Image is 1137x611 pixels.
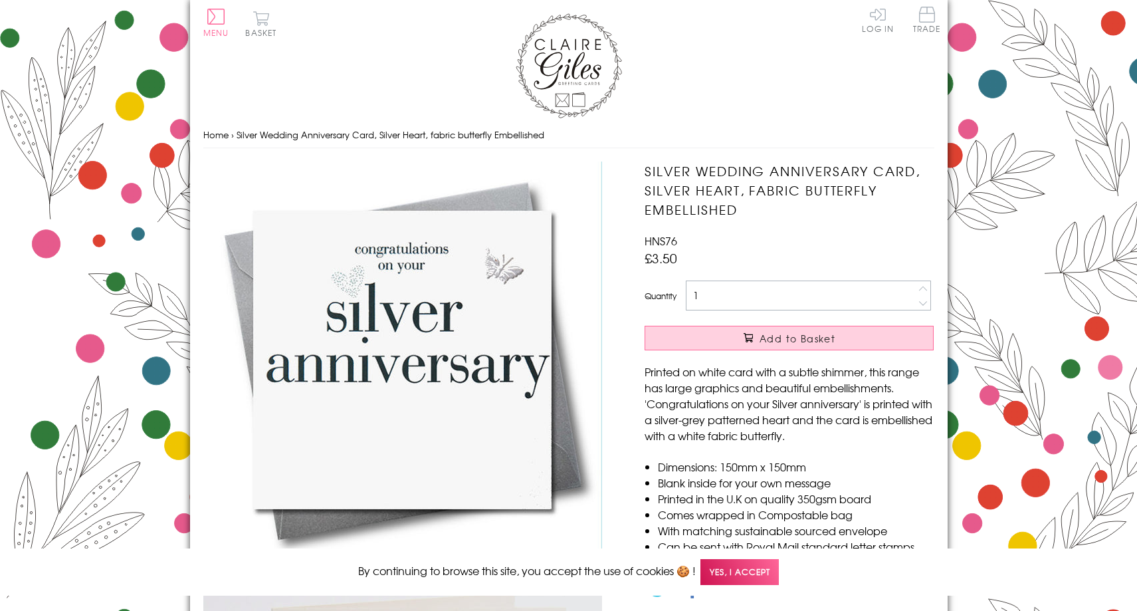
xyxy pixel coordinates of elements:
[203,122,934,149] nav: breadcrumbs
[658,507,934,523] li: Comes wrapped in Compostable bag
[658,523,934,539] li: With matching sustainable sourced envelope
[645,290,676,302] label: Quantity
[645,364,934,443] p: Printed on white card with a subtle shimmer, this range has large graphics and beautiful embellis...
[862,7,894,33] a: Log In
[645,249,677,267] span: £3.50
[243,11,280,37] button: Basket
[913,7,941,33] span: Trade
[203,162,602,560] img: Silver Wedding Anniversary Card, Silver Heart, fabric butterfly Embellished
[203,27,229,39] span: Menu
[658,491,934,507] li: Printed in the U.K on quality 350gsm board
[645,233,677,249] span: HNS76
[203,128,229,141] a: Home
[237,128,544,141] span: Silver Wedding Anniversary Card, Silver Heart, fabric butterfly Embellished
[645,326,934,350] button: Add to Basket
[658,475,934,491] li: Blank inside for your own message
[231,128,234,141] span: ›
[913,7,941,35] a: Trade
[760,332,835,345] span: Add to Basket
[516,13,622,118] img: Claire Giles Greetings Cards
[658,459,934,475] li: Dimensions: 150mm x 150mm
[203,9,229,37] button: Menu
[645,162,934,219] h1: Silver Wedding Anniversary Card, Silver Heart, fabric butterfly Embellished
[700,559,779,585] span: Yes, I accept
[658,539,934,554] li: Can be sent with Royal Mail standard letter stamps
